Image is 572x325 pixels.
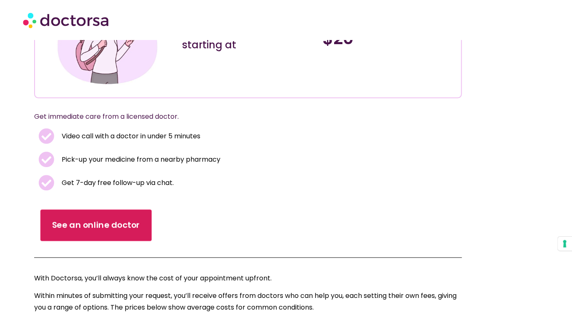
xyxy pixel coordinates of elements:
[323,28,455,48] h4: $20
[34,111,442,122] p: Get immediate care from a licensed doctor.
[40,210,152,241] a: See an online doctor
[60,154,220,165] span: Pick-up your medicine from a nearby pharmacy
[558,237,572,251] button: Your consent preferences for tracking technologies
[52,219,140,231] span: See an online doctor
[60,177,174,189] span: Get 7-day free follow-up via chat.
[34,290,462,313] p: Within minutes of submitting your request, you’ll receive offers from doctors who can help you, e...
[34,272,462,284] p: With Doctorsa, you’ll always know the cost of your appointment upfront.
[60,130,200,142] span: Video call with a doctor in under 5 minutes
